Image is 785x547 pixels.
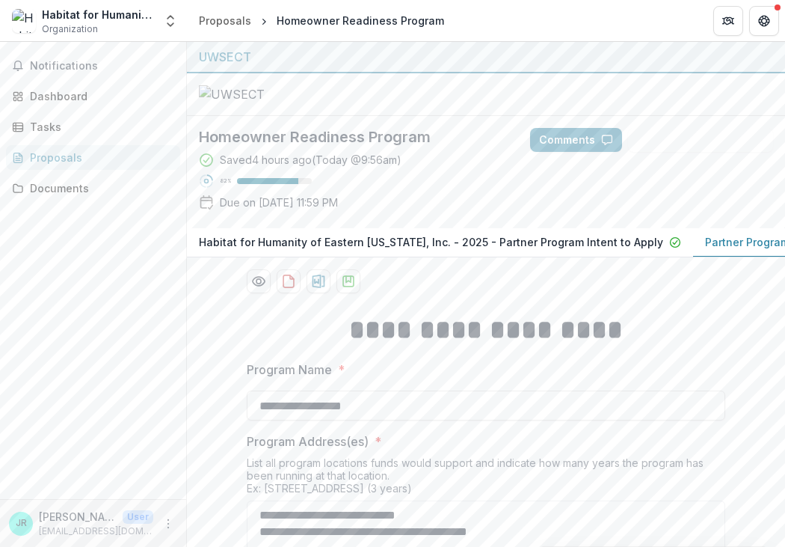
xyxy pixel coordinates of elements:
[247,361,332,379] p: Program Name
[16,519,27,528] div: Jacqueline Richter
[277,13,444,28] div: Homeowner Readiness Program
[193,10,257,31] a: Proposals
[713,6,743,36] button: Partners
[749,6,779,36] button: Get Help
[307,269,330,293] button: download-proposal
[30,150,168,165] div: Proposals
[628,128,773,152] button: Answer Suggestions
[6,54,180,78] button: Notifications
[30,119,168,135] div: Tasks
[159,515,177,533] button: More
[247,433,369,450] p: Program Address(es)
[220,152,401,168] div: Saved 4 hours ago ( Today @ 9:56am )
[336,269,360,293] button: download-proposal
[220,176,231,186] p: 82 %
[530,128,622,152] button: Comments
[42,7,154,22] div: Habitat for Humanity of Eastern [US_STATE], Inc.
[199,234,663,250] p: Habitat for Humanity of Eastern [US_STATE], Inc. - 2025 - Partner Program Intent to Apply
[247,269,271,293] button: Preview dc4c44a3-3588-433f-ac56-730e7fcaa968-1.pdf
[30,180,168,196] div: Documents
[30,88,168,104] div: Dashboard
[6,176,180,201] a: Documents
[39,509,117,525] p: [PERSON_NAME]
[6,114,180,139] a: Tasks
[42,22,98,36] span: Organization
[123,510,153,524] p: User
[30,60,174,73] span: Notifications
[6,84,180,109] a: Dashboard
[220,195,338,210] p: Due on [DATE] 11:59 PM
[39,525,153,538] p: [EMAIL_ADDRESS][DOMAIN_NAME]
[247,456,725,501] div: List all program locations funds would support and indicate how many years the program has been r...
[6,145,180,170] a: Proposals
[193,10,450,31] nav: breadcrumb
[199,13,251,28] div: Proposals
[199,48,773,66] div: UWSECT
[199,128,506,146] h2: Homeowner Readiness Program
[199,85,348,103] img: UWSECT
[277,269,301,293] button: download-proposal
[160,6,181,36] button: Open entity switcher
[12,9,36,33] img: Habitat for Humanity of Eastern Connecticut, Inc.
